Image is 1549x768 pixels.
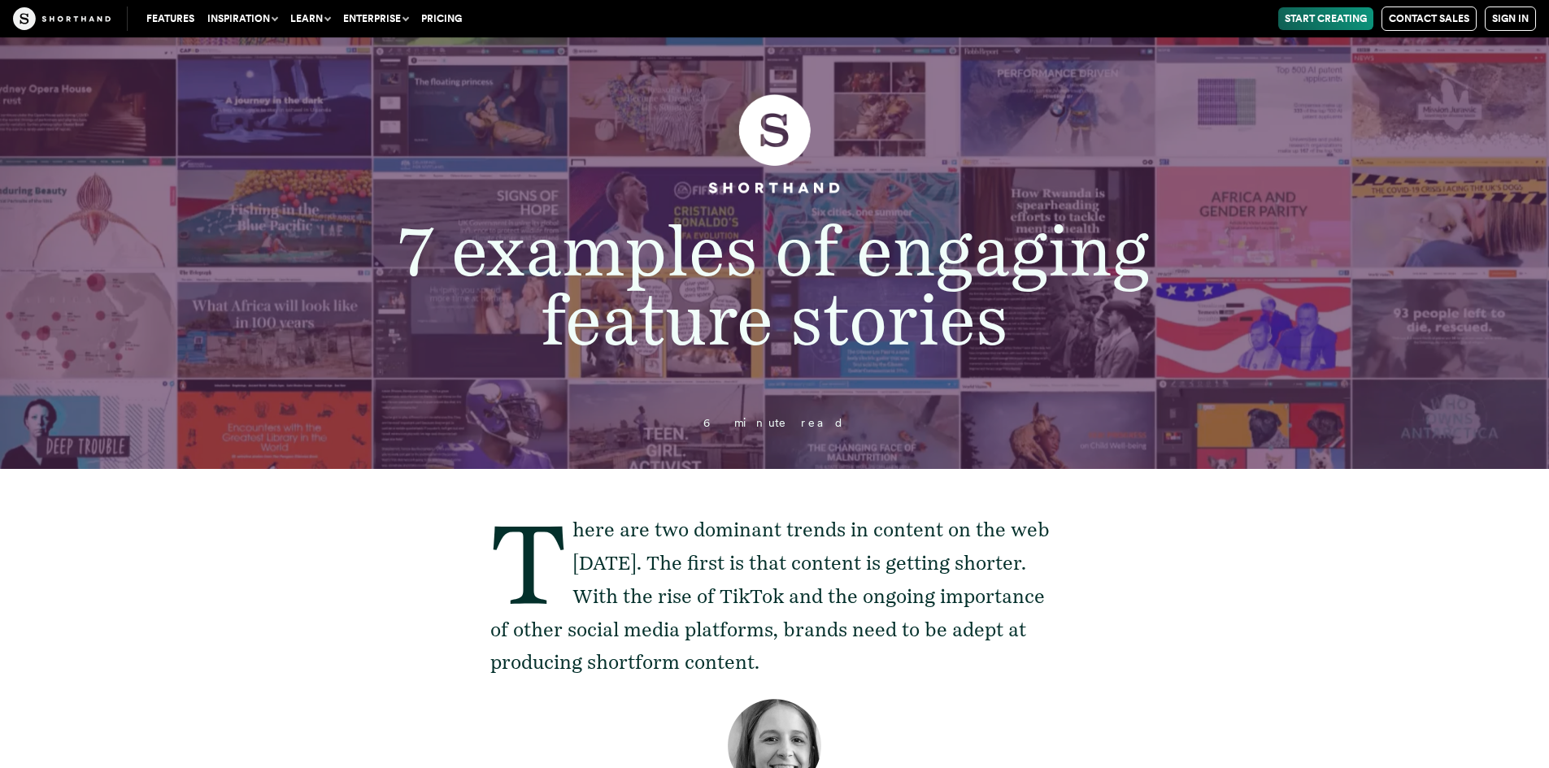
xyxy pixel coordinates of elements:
button: Learn [284,7,337,30]
a: Features [140,7,201,30]
p: There are two dominant trends in content on the web [DATE]. The first is that content is getting ... [490,514,1059,679]
a: Start Creating [1278,7,1373,30]
button: Inspiration [201,7,284,30]
button: Enterprise [337,7,415,30]
a: Contact Sales [1381,7,1477,31]
span: 6 minute read [703,416,845,429]
span: 7 examples of engaging feature stories [398,209,1150,362]
a: Sign in [1485,7,1536,31]
img: The Craft [13,7,111,30]
a: Pricing [415,7,468,30]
